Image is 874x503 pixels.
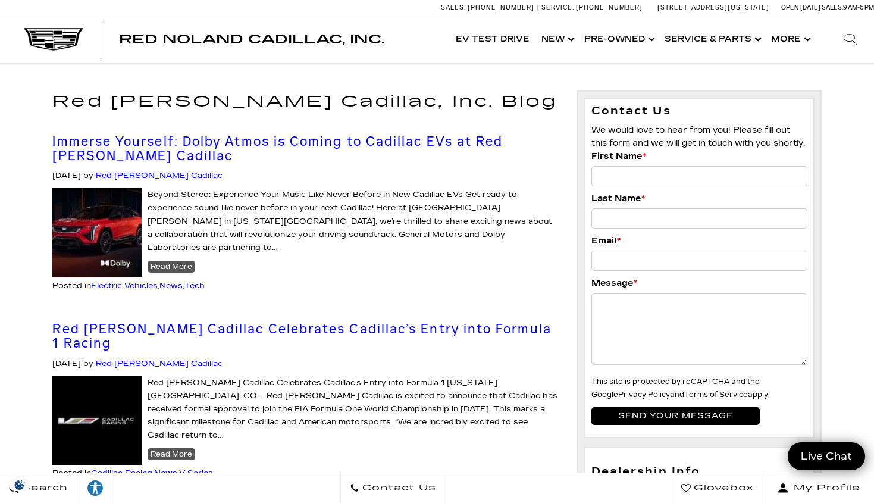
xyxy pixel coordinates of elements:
[184,281,205,290] a: Tech
[591,407,760,425] input: Send your message
[591,150,646,163] label: First Name
[119,32,384,46] span: Red Noland Cadillac, Inc.
[24,28,83,51] img: Cadillac Dark Logo with Cadillac White Text
[763,473,874,503] button: Open user profile menu
[6,479,33,491] img: Opt-Out Icon
[659,15,765,63] a: Service & Parts
[83,359,93,368] span: by
[18,480,68,496] span: Search
[576,4,643,11] span: [PHONE_NUMBER]
[672,473,763,503] a: Glovebox
[159,281,183,290] a: News
[535,15,578,63] a: New
[148,261,195,273] a: Read More
[691,480,754,496] span: Glovebox
[450,15,535,63] a: EV Test Drive
[591,235,621,248] label: Email
[52,171,81,180] span: [DATE]
[765,15,815,63] button: More
[96,359,223,368] a: Red [PERSON_NAME] Cadillac
[52,467,559,480] div: Posted in , ,
[795,449,858,463] span: Live Chat
[83,171,93,180] span: by
[591,208,807,229] input: Last Name*
[591,466,807,478] h3: Dealership Info
[789,480,860,496] span: My Profile
[591,166,807,186] input: First Name*
[91,281,158,290] a: Electric Vehicles
[537,4,646,11] a: Service: [PHONE_NUMBER]
[52,376,559,442] p: Red [PERSON_NAME] Cadillac Celebrates Cadillac’s Entry into Formula 1 [US_STATE][GEOGRAPHIC_DATA]...
[822,4,843,11] span: Sales:
[154,468,177,478] a: News
[591,277,637,290] label: Message
[684,390,748,399] a: Terms of Service
[52,279,559,292] div: Posted in , ,
[843,4,874,11] span: 9 AM-6 PM
[657,4,769,11] a: [STREET_ADDRESS][US_STATE]
[788,442,865,470] a: Live Chat
[591,192,645,205] label: Last Name
[781,4,820,11] span: Open [DATE]
[441,4,537,11] a: Sales: [PHONE_NUMBER]
[6,479,33,491] section: Click to Open Cookie Consent Modal
[578,15,659,63] a: Pre-Owned
[52,188,559,254] p: Beyond Stereo: Experience Your Music Like Never Before in New Cadillac EVs Get ready to experienc...
[77,479,113,497] div: Explore your accessibility options
[91,468,152,478] a: Cadillac Racing
[591,293,807,365] textarea: Message*
[340,473,446,503] a: Contact Us
[77,473,114,503] a: Explore your accessibility options
[541,4,574,11] span: Service:
[359,480,436,496] span: Contact Us
[179,468,213,478] a: V-Series
[826,15,874,63] div: Search
[591,377,770,399] small: This site is protected by reCAPTCHA and the Google and apply.
[618,390,670,399] a: Privacy Policy
[591,105,807,431] form: Contact Us
[52,133,503,164] a: Immerse Yourself: Dolby Atmos is Coming to Cadillac EVs at Red [PERSON_NAME] Cadillac
[591,251,807,271] input: Email*
[441,4,466,11] span: Sales:
[148,448,195,460] a: Read More
[96,171,223,180] a: Red [PERSON_NAME] Cadillac
[52,93,559,111] h1: Red [PERSON_NAME] Cadillac, Inc. Blog
[591,105,807,118] h3: Contact Us
[52,359,81,368] span: [DATE]
[468,4,534,11] span: [PHONE_NUMBER]
[591,125,805,148] span: We would love to hear from you! Please fill out this form and we will get in touch with you shortly.
[119,33,384,45] a: Red Noland Cadillac, Inc.
[52,321,551,351] a: Red [PERSON_NAME] Cadillac Celebrates Cadillac’s Entry into Formula 1 Racing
